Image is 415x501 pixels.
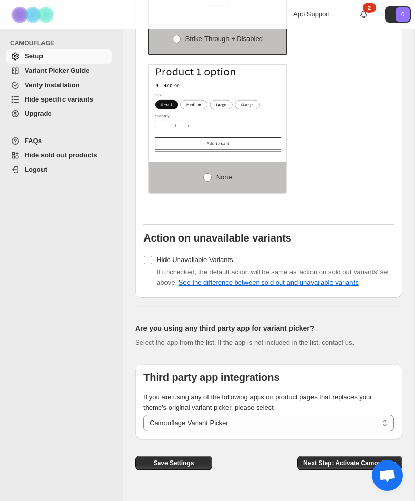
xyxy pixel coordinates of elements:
span: App Support [293,10,330,18]
div: 2 [363,3,376,13]
button: Avatar with initials 0 [385,6,411,23]
a: See the difference between sold out and unavailable variants [179,278,359,286]
b: Action on unavailable variants [143,232,292,244]
a: Hide sold out products [6,148,112,163]
button: Next Step: Activate Camouflage [297,456,402,470]
a: Open chat [372,460,403,491]
span: Variant Picker Guide [25,67,89,74]
a: Logout [6,163,112,177]
span: Hide specific variants [25,95,93,103]
span: Logout [25,166,47,173]
span: If unchecked, the default action will be same as 'action on sold out variants' set above. [157,268,389,286]
span: Strike-through + Disabled [185,35,263,43]
span: Setup [25,52,43,60]
span: Verify Installation [25,81,80,89]
span: Save Settings [154,459,194,467]
span: Avatar with initials 0 [396,7,410,22]
span: Next Step: Activate Camouflage [303,459,396,467]
span: None [216,173,232,181]
a: Upgrade [6,107,112,121]
span: If you are using any of the following apps on product pages that replaces your theme's original v... [143,393,372,411]
a: FAQs [6,134,112,148]
img: Camouflage [8,1,59,29]
a: Setup [6,49,112,64]
img: None [149,65,286,152]
h2: Are you using any third party app for variant picker? [135,323,394,333]
span: FAQs [25,137,42,145]
text: 0 [401,11,404,17]
span: Upgrade [25,110,52,117]
span: CAMOUFLAGE [10,39,116,47]
b: Third party app integrations [143,372,280,383]
span: Hide Unavailable Variants [157,256,233,264]
span: Select the app from the list. If the app is not included in the list, contact us. [135,338,354,346]
a: 2 [359,9,369,19]
button: Save Settings [135,456,212,470]
a: Verify Installation [6,78,112,92]
span: Hide sold out products [25,151,97,159]
a: Hide specific variants [6,92,112,107]
a: Variant Picker Guide [6,64,112,78]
